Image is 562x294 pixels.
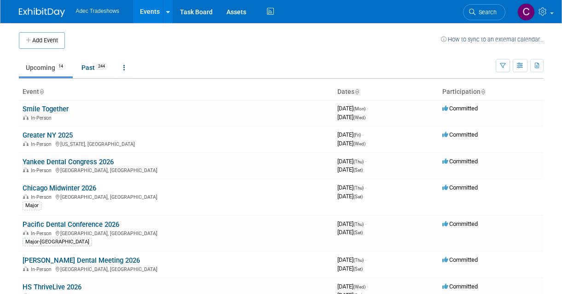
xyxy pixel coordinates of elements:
div: [GEOGRAPHIC_DATA], [GEOGRAPHIC_DATA] [23,265,330,272]
img: In-Person Event [23,266,29,271]
span: Adec Tradeshows [76,8,120,14]
span: [DATE] [337,140,365,147]
span: Committed [442,131,478,138]
span: [DATE] [337,166,363,173]
a: Yankee Dental Congress 2026 [23,158,114,166]
span: Committed [442,283,478,290]
span: - [365,256,366,263]
span: (Sat) [353,167,363,173]
span: (Wed) [353,284,365,289]
span: - [362,131,364,138]
a: How to sync to an external calendar... [441,36,544,43]
span: In-Person [31,231,54,236]
span: (Mon) [353,106,365,111]
a: Sort by Participation Type [481,88,485,95]
th: Participation [439,84,544,100]
img: In-Person Event [23,194,29,199]
div: [GEOGRAPHIC_DATA], [GEOGRAPHIC_DATA] [23,193,330,200]
div: [GEOGRAPHIC_DATA], [GEOGRAPHIC_DATA] [23,166,330,173]
img: Carol Schmidlin [517,3,535,21]
th: Event [19,84,334,100]
span: (Sat) [353,194,363,199]
span: In-Person [31,194,54,200]
span: (Wed) [353,141,365,146]
span: - [367,283,368,290]
span: In-Person [31,141,54,147]
div: Major-[GEOGRAPHIC_DATA] [23,238,92,246]
span: (Sat) [353,266,363,271]
span: - [367,105,368,112]
img: In-Person Event [23,141,29,146]
img: In-Person Event [23,167,29,172]
div: Major [23,202,41,210]
span: - [365,220,366,227]
span: [DATE] [337,229,363,236]
th: Dates [334,84,439,100]
a: Pacific Dental Conference 2026 [23,220,119,229]
span: (Thu) [353,159,364,164]
span: (Sat) [353,230,363,235]
span: (Thu) [353,222,364,227]
a: HS ThriveLive 2026 [23,283,81,291]
div: [US_STATE], [GEOGRAPHIC_DATA] [23,140,330,147]
span: - [365,158,366,165]
span: [DATE] [337,283,368,290]
span: (Wed) [353,115,365,120]
span: 14 [56,63,66,70]
button: Add Event [19,32,65,49]
a: Upcoming14 [19,59,73,76]
span: 244 [95,63,108,70]
span: [DATE] [337,131,364,138]
span: [DATE] [337,265,363,272]
a: Past244 [75,59,115,76]
span: In-Person [31,115,54,121]
img: In-Person Event [23,115,29,120]
a: Sort by Event Name [39,88,44,95]
span: [DATE] [337,256,366,263]
span: [DATE] [337,114,365,121]
span: - [365,184,366,191]
span: (Thu) [353,258,364,263]
a: Smile Together [23,105,69,113]
span: In-Person [31,266,54,272]
a: Chicago Midwinter 2026 [23,184,96,192]
span: In-Person [31,167,54,173]
span: (Thu) [353,185,364,190]
span: Committed [442,105,478,112]
span: [DATE] [337,220,366,227]
a: [PERSON_NAME] Dental Meeting 2026 [23,256,140,265]
a: Sort by Start Date [354,88,359,95]
span: [DATE] [337,158,366,165]
span: (Fri) [353,133,361,138]
img: In-Person Event [23,231,29,235]
span: Committed [442,184,478,191]
a: Greater NY 2025 [23,131,73,139]
a: Search [463,4,505,20]
img: ExhibitDay [19,8,65,17]
div: [GEOGRAPHIC_DATA], [GEOGRAPHIC_DATA] [23,229,330,236]
span: [DATE] [337,184,366,191]
span: Committed [442,220,478,227]
span: Committed [442,256,478,263]
span: [DATE] [337,193,363,200]
span: [DATE] [337,105,368,112]
span: Search [475,9,497,16]
span: Committed [442,158,478,165]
